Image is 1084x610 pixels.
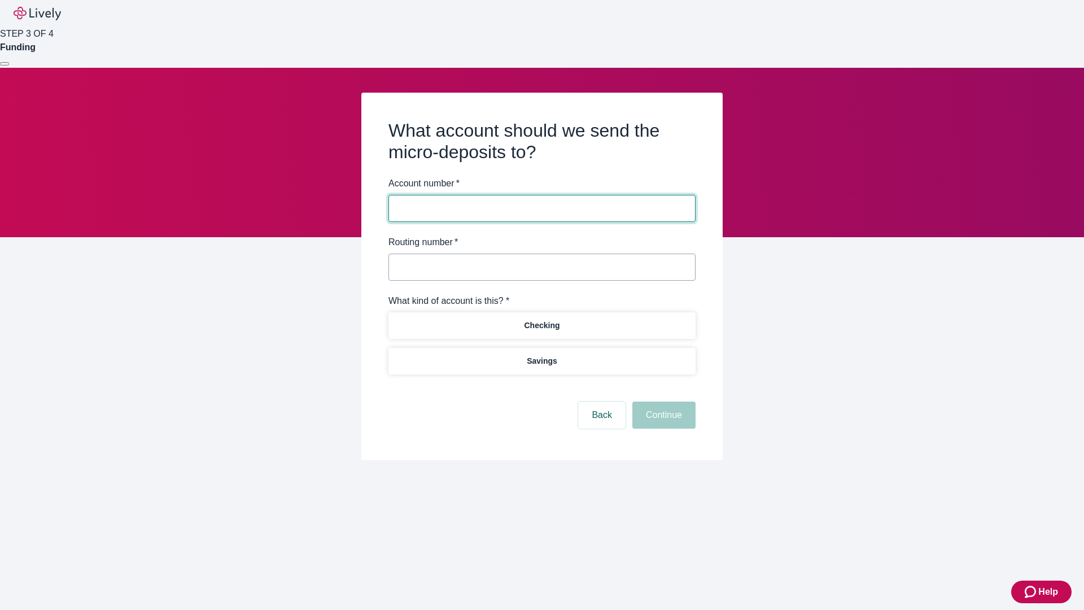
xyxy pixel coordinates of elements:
[1025,585,1038,599] svg: Zendesk support icon
[388,348,696,374] button: Savings
[578,402,626,429] button: Back
[388,177,460,190] label: Account number
[1011,581,1072,603] button: Zendesk support iconHelp
[388,294,509,308] label: What kind of account is this? *
[1038,585,1058,599] span: Help
[527,355,557,367] p: Savings
[524,320,560,332] p: Checking
[388,120,696,163] h2: What account should we send the micro-deposits to?
[388,236,458,249] label: Routing number
[388,312,696,339] button: Checking
[14,7,61,20] img: Lively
